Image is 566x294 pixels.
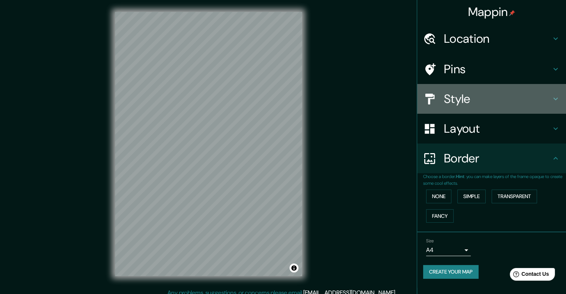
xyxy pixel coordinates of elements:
canvas: Map [115,12,302,276]
button: None [426,190,451,203]
button: Simple [457,190,486,203]
button: Transparent [492,190,537,203]
div: Layout [417,114,566,143]
div: A4 [426,244,471,256]
div: Location [417,24,566,54]
h4: Style [444,91,551,106]
button: Toggle attribution [290,264,298,272]
h4: Layout [444,121,551,136]
div: Border [417,143,566,173]
label: Size [426,238,434,244]
h4: Border [444,151,551,166]
div: Pins [417,54,566,84]
p: Choose a border. : you can make layers of the frame opaque to create some cool effects. [423,173,566,187]
h4: Location [444,31,551,46]
h4: Pins [444,62,551,77]
div: Style [417,84,566,114]
button: Fancy [426,209,454,223]
img: pin-icon.png [509,10,515,16]
b: Hint [456,174,464,180]
button: Create your map [423,265,479,279]
h4: Mappin [468,4,515,19]
iframe: Help widget launcher [500,265,558,286]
